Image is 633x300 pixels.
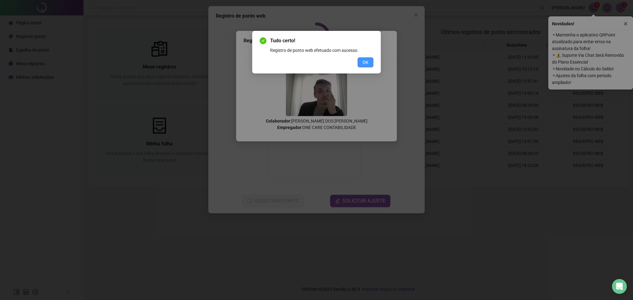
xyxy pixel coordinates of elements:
[270,47,373,54] div: Registro de ponto web efetuado com sucesso.
[358,57,373,67] button: OK
[612,279,627,294] div: Open Intercom Messenger
[260,37,266,44] span: check-circle
[270,37,373,44] span: Tudo certo!
[363,59,368,66] span: OK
